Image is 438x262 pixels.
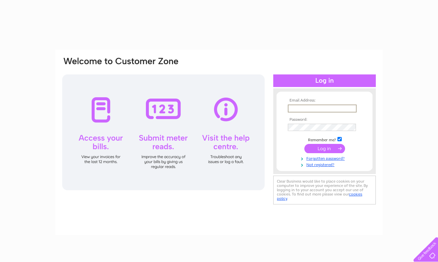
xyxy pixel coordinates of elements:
th: Email Address: [286,98,363,103]
input: Submit [304,144,345,153]
div: Clear Business would like to place cookies on your computer to improve your experience of the sit... [273,176,376,204]
td: Remember me? [286,136,363,143]
a: Forgotten password? [288,155,363,161]
a: Not registered? [288,161,363,167]
th: Password: [286,117,363,122]
a: cookies policy [277,192,362,201]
